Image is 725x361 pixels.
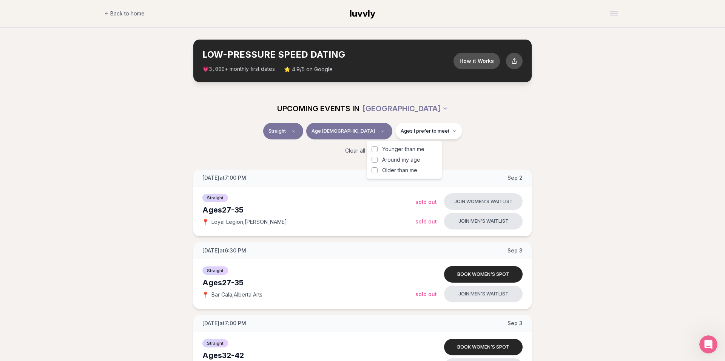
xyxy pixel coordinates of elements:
[382,167,417,174] span: Older than me
[372,157,378,163] button: Around my age
[372,146,378,152] button: Younger than me
[104,6,145,21] a: Back to home
[378,127,387,136] span: Clear age
[202,266,228,275] span: Straight
[202,174,246,182] span: [DATE] at 7:00 PM
[607,8,621,19] button: Open menu
[382,145,424,153] span: Younger than me
[350,8,375,20] a: luvvly
[372,167,378,173] button: Older than me
[289,127,298,136] span: Clear event type filter
[444,266,523,283] button: Book women's spot
[312,128,375,134] span: Age [DEMOGRAPHIC_DATA]
[306,123,392,139] button: Age [DEMOGRAPHIC_DATA]Clear age
[341,142,385,159] button: Clear all filters
[202,219,208,225] span: 📍
[202,339,228,347] span: Straight
[415,291,437,297] span: Sold Out
[202,350,415,361] div: Ages 32-42
[268,128,286,134] span: Straight
[284,66,333,73] span: ⭐ 4.9/5 on Google
[202,205,415,215] div: Ages 27-35
[507,320,523,327] span: Sep 3
[211,291,262,298] span: Bar Cala , Alberta Arts
[362,100,448,117] button: [GEOGRAPHIC_DATA]
[110,10,145,17] span: Back to home
[444,286,523,302] button: Join men's waitlist
[454,53,500,69] button: How it Works
[444,339,523,355] button: Book women's spot
[202,292,208,298] span: 📍
[277,103,359,114] span: UPCOMING EVENTS IN
[209,66,225,72] span: 3,000
[350,8,375,19] span: luvvly
[263,123,303,139] button: StraightClear event type filter
[211,218,287,226] span: Loyal Legion , [PERSON_NAME]
[202,277,415,288] div: Ages 27-35
[202,65,275,73] span: 💗 + monthly first dates
[202,320,246,327] span: [DATE] at 7:00 PM
[507,174,523,182] span: Sep 2
[382,156,420,164] span: Around my age
[401,128,449,134] span: Ages I prefer to meet
[415,218,437,225] span: Sold Out
[202,247,246,254] span: [DATE] at 6:30 PM
[699,335,717,353] iframe: Intercom live chat
[444,193,523,210] button: Join women's waitlist
[415,199,437,205] span: Sold Out
[395,123,462,139] button: Ages I prefer to meet
[202,49,454,61] h2: LOW-PRESSURE SPEED DATING
[507,247,523,254] span: Sep 3
[202,194,228,202] span: Straight
[444,213,523,229] button: Join men's waitlist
